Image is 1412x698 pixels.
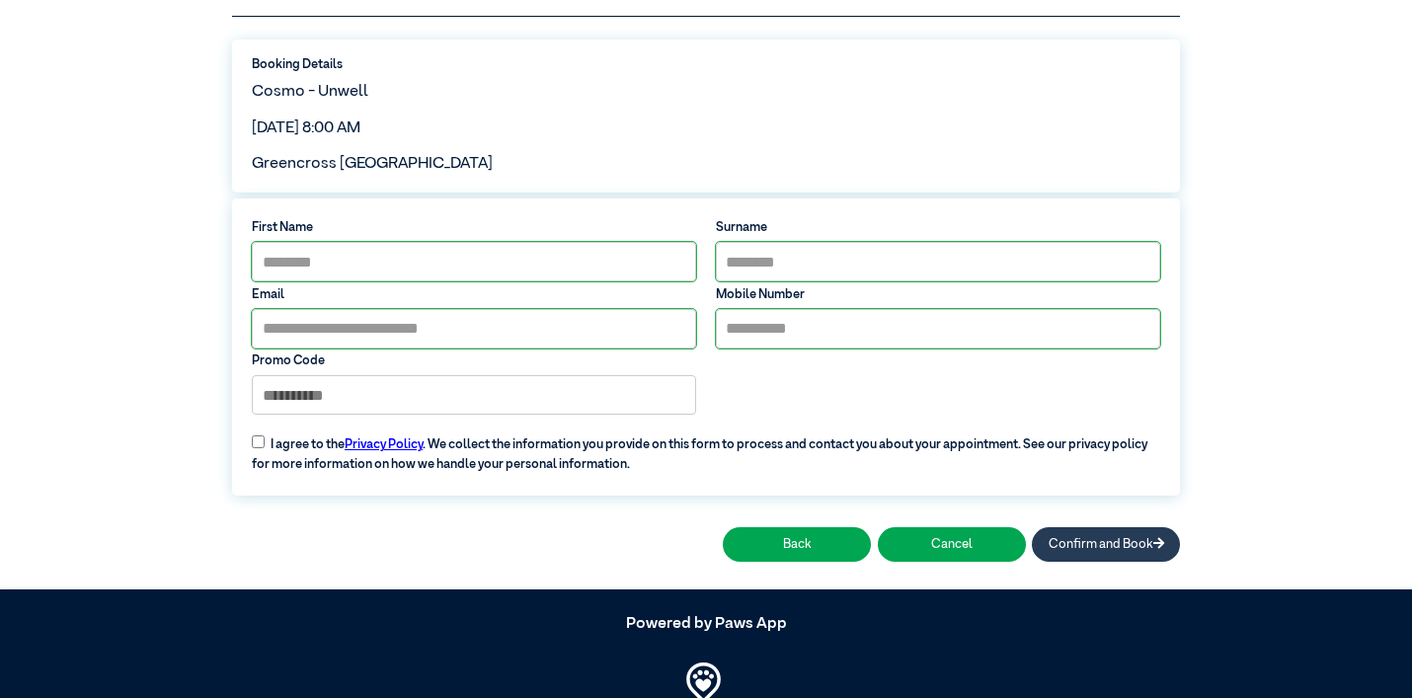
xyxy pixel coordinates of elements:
[242,424,1169,474] label: I agree to the . We collect the information you provide on this form to process and contact you a...
[716,218,1160,237] label: Surname
[1032,527,1180,562] button: Confirm and Book
[252,351,696,370] label: Promo Code
[252,285,696,304] label: Email
[252,120,360,136] span: [DATE] 8:00 AM
[252,55,1160,74] label: Booking Details
[252,156,493,172] span: Greencross [GEOGRAPHIC_DATA]
[252,84,368,100] span: Cosmo - Unwell
[345,438,423,451] a: Privacy Policy
[716,285,1160,304] label: Mobile Number
[252,435,265,448] input: I agree to thePrivacy Policy. We collect the information you provide on this form to process and ...
[252,218,696,237] label: First Name
[723,527,871,562] button: Back
[232,615,1180,634] h5: Powered by Paws App
[878,527,1026,562] button: Cancel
